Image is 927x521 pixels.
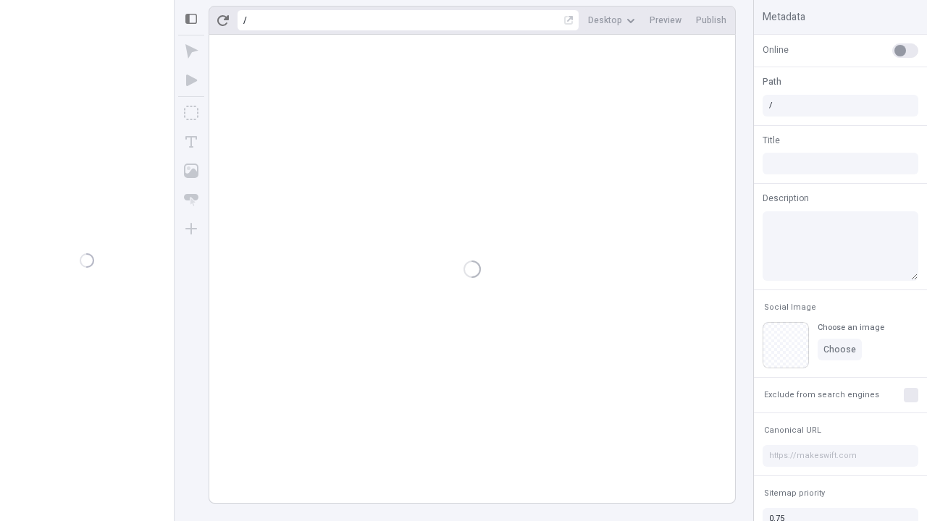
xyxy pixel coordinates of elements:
span: Choose [823,344,856,355]
span: Sitemap priority [764,488,825,499]
button: Social Image [761,299,819,316]
button: Sitemap priority [761,485,828,502]
button: Exclude from search engines [761,386,882,404]
button: Text [178,129,204,155]
span: Preview [650,14,681,26]
span: Description [763,192,809,205]
span: Path [763,75,781,88]
button: Canonical URL [761,422,824,439]
button: Button [178,187,204,213]
button: Preview [644,9,687,31]
button: Image [178,158,204,184]
button: Publish [690,9,732,31]
span: Social Image [764,302,816,313]
button: Choose [818,339,862,360]
span: Exclude from search engines [764,389,879,400]
span: Online [763,43,789,56]
span: Publish [696,14,726,26]
span: Title [763,134,780,147]
button: Box [178,100,204,126]
button: Desktop [582,9,641,31]
span: Desktop [588,14,622,26]
input: https://makeswift.com [763,445,918,467]
span: Canonical URL [764,425,821,436]
div: Choose an image [818,322,884,333]
div: / [243,14,247,26]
